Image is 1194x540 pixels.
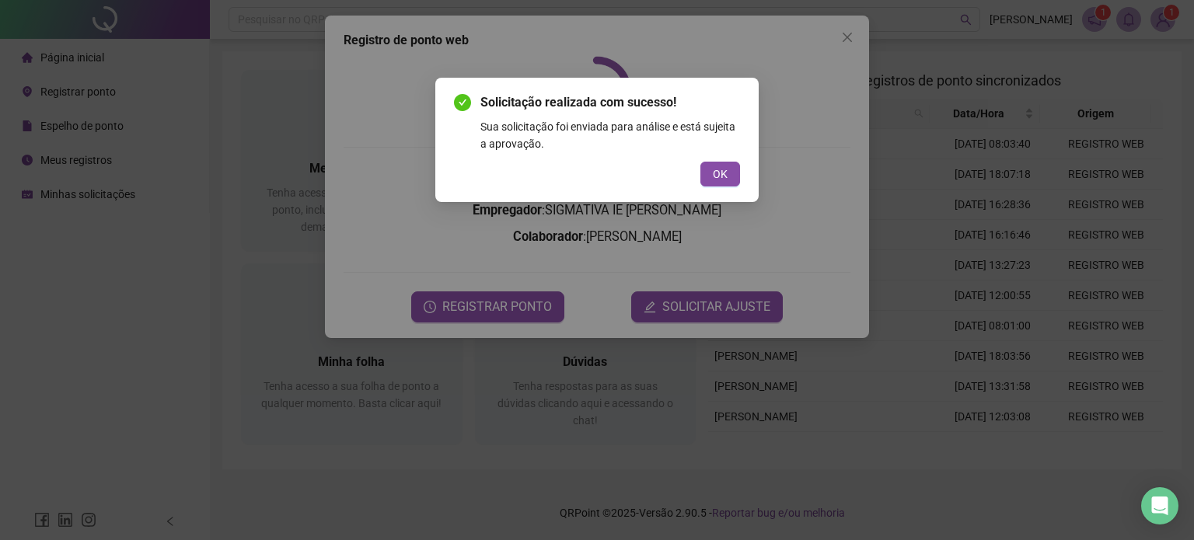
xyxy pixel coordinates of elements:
span: OK [713,165,728,183]
button: OK [700,162,740,186]
div: Sua solicitação foi enviada para análise e está sujeita a aprovação. [480,118,740,152]
div: Open Intercom Messenger [1141,487,1178,524]
span: check-circle [454,94,471,111]
span: Solicitação realizada com sucesso! [480,93,740,112]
